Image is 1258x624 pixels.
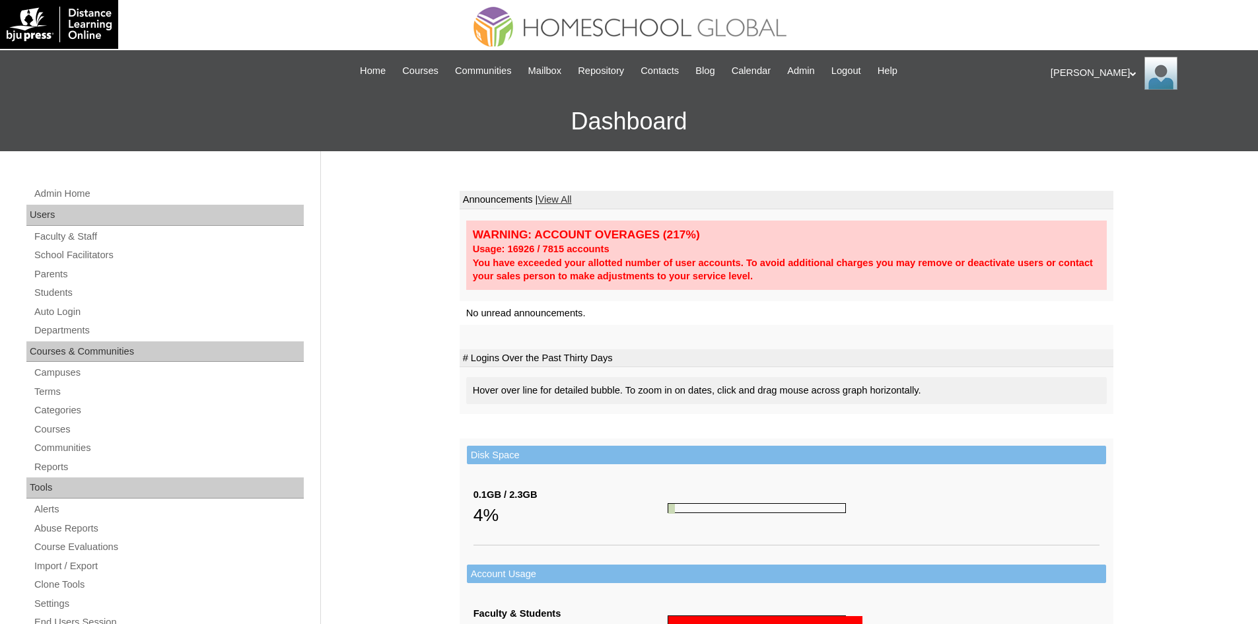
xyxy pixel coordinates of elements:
a: Parents [33,266,304,283]
span: Help [878,63,897,79]
a: Help [871,63,904,79]
span: Contacts [641,63,679,79]
td: No unread announcements. [460,301,1113,326]
a: Campuses [33,364,304,381]
a: Admin Home [33,186,304,202]
div: 4% [473,502,668,528]
div: Tools [26,477,304,499]
span: Communities [455,63,512,79]
div: WARNING: ACCOUNT OVERAGES (217%) [473,227,1100,242]
a: Contacts [634,63,685,79]
img: logo-white.png [7,7,112,42]
span: Blog [695,63,715,79]
div: Courses & Communities [26,341,304,363]
a: School Facilitators [33,247,304,263]
a: Faculty & Staff [33,228,304,245]
a: Clone Tools [33,576,304,593]
a: Reports [33,459,304,475]
strong: Usage: 16926 / 7815 accounts [473,244,610,254]
a: Repository [571,63,631,79]
span: Calendar [732,63,771,79]
span: Mailbox [528,63,562,79]
a: Mailbox [522,63,569,79]
div: You have exceeded your allotted number of user accounts. To avoid additional charges you may remo... [473,256,1100,283]
span: Home [360,63,386,79]
a: Abuse Reports [33,520,304,537]
a: Admin [781,63,821,79]
a: Logout [825,63,868,79]
a: Home [353,63,392,79]
a: Course Evaluations [33,539,304,555]
td: Disk Space [467,446,1106,465]
div: Faculty & Students [473,607,668,621]
a: Import / Export [33,558,304,574]
a: Alerts [33,501,304,518]
div: Users [26,205,304,226]
div: Hover over line for detailed bubble. To zoom in on dates, click and drag mouse across graph horiz... [466,377,1107,404]
div: 0.1GB / 2.3GB [473,488,668,502]
a: Students [33,285,304,301]
td: Announcements | [460,191,1113,209]
a: Communities [448,63,518,79]
a: Blog [689,63,721,79]
span: Repository [578,63,624,79]
a: View All [538,194,571,205]
a: Settings [33,596,304,612]
a: Courses [33,421,304,438]
td: # Logins Over the Past Thirty Days [460,349,1113,368]
a: Terms [33,384,304,400]
img: Ariane Ebuen [1144,57,1177,90]
td: Account Usage [467,565,1106,584]
a: Auto Login [33,304,304,320]
span: Admin [787,63,815,79]
span: Courses [402,63,438,79]
h3: Dashboard [7,92,1251,151]
span: Logout [831,63,861,79]
a: Categories [33,402,304,419]
a: Communities [33,440,304,456]
a: Calendar [725,63,777,79]
div: [PERSON_NAME] [1051,57,1245,90]
a: Courses [396,63,445,79]
a: Departments [33,322,304,339]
